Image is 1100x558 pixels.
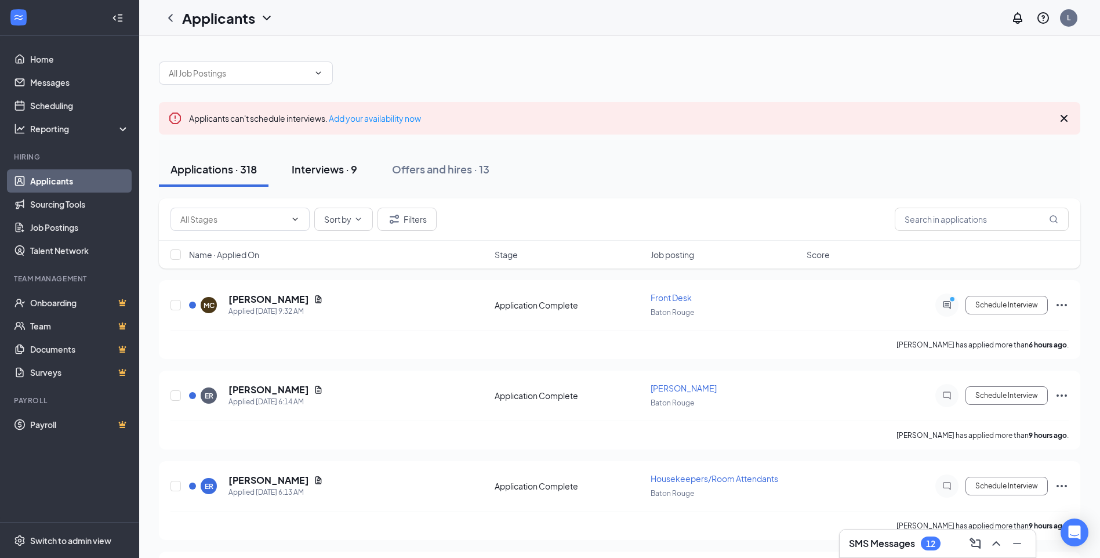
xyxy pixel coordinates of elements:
[182,8,255,28] h1: Applicants
[30,71,129,94] a: Messages
[387,212,401,226] svg: Filter
[1055,389,1069,403] svg: Ellipses
[651,308,694,317] span: Baton Rouge
[30,535,111,546] div: Switch to admin view
[30,216,129,239] a: Job Postings
[228,396,323,408] div: Applied [DATE] 6:14 AM
[112,12,124,24] svg: Collapse
[14,396,127,405] div: Payroll
[30,291,129,314] a: OnboardingCrown
[1061,519,1088,546] div: Open Intercom Messenger
[314,208,373,231] button: Sort byChevronDown
[651,398,694,407] span: Baton Rouge
[807,249,830,260] span: Score
[189,249,259,260] span: Name · Applied On
[314,295,323,304] svg: Document
[1057,111,1071,125] svg: Cross
[204,300,215,310] div: MC
[228,487,323,498] div: Applied [DATE] 6:13 AM
[14,535,26,546] svg: Settings
[168,111,182,125] svg: Error
[495,299,644,311] div: Application Complete
[1036,11,1050,25] svg: QuestionInfo
[169,67,309,79] input: All Job Postings
[1029,521,1067,530] b: 9 hours ago
[314,385,323,394] svg: Document
[651,489,694,498] span: Baton Rouge
[228,293,309,306] h5: [PERSON_NAME]
[30,48,129,71] a: Home
[30,94,129,117] a: Scheduling
[495,390,644,401] div: Application Complete
[354,215,363,224] svg: ChevronDown
[940,391,954,400] svg: ChatInactive
[1055,479,1069,493] svg: Ellipses
[947,296,961,305] svg: PrimaryDot
[164,11,177,25] svg: ChevronLeft
[926,539,935,549] div: 12
[651,249,694,260] span: Job posting
[896,521,1069,531] p: [PERSON_NAME] has applied more than .
[205,481,213,491] div: ER
[13,12,24,23] svg: WorkstreamLogo
[1049,215,1058,224] svg: MagnifyingGlass
[1010,537,1024,550] svg: Minimize
[30,123,130,135] div: Reporting
[1055,298,1069,312] svg: Ellipses
[1029,431,1067,440] b: 9 hours ago
[14,123,26,135] svg: Analysis
[30,239,129,262] a: Talent Network
[329,113,421,124] a: Add your availability now
[30,413,129,436] a: PayrollCrown
[291,215,300,224] svg: ChevronDown
[895,208,1069,231] input: Search in applications
[314,476,323,485] svg: Document
[228,306,323,317] div: Applied [DATE] 9:32 AM
[1011,11,1025,25] svg: Notifications
[651,383,717,393] span: [PERSON_NAME]
[849,537,915,550] h3: SMS Messages
[228,383,309,396] h5: [PERSON_NAME]
[260,11,274,25] svg: ChevronDown
[896,430,1069,440] p: [PERSON_NAME] has applied more than .
[965,477,1048,495] button: Schedule Interview
[940,481,954,491] svg: ChatInactive
[987,534,1005,553] button: ChevronUp
[392,162,489,176] div: Offers and hires · 13
[189,113,421,124] span: Applicants can't schedule interviews.
[30,361,129,384] a: SurveysCrown
[495,249,518,260] span: Stage
[965,296,1048,314] button: Schedule Interview
[30,193,129,216] a: Sourcing Tools
[1029,340,1067,349] b: 6 hours ago
[1067,13,1070,23] div: L
[989,537,1003,550] svg: ChevronUp
[1008,534,1026,553] button: Minimize
[495,480,644,492] div: Application Complete
[324,215,351,223] span: Sort by
[205,391,213,401] div: ER
[14,274,127,284] div: Team Management
[30,338,129,361] a: DocumentsCrown
[965,386,1048,405] button: Schedule Interview
[377,208,437,231] button: Filter Filters
[966,534,985,553] button: ComposeMessage
[292,162,357,176] div: Interviews · 9
[651,473,778,484] span: Housekeepers/Room Attendants
[896,340,1069,350] p: [PERSON_NAME] has applied more than .
[968,537,982,550] svg: ComposeMessage
[180,213,286,226] input: All Stages
[30,169,129,193] a: Applicants
[940,300,954,310] svg: ActiveChat
[30,314,129,338] a: TeamCrown
[14,152,127,162] div: Hiring
[651,292,692,303] span: Front Desk
[314,68,323,78] svg: ChevronDown
[228,474,309,487] h5: [PERSON_NAME]
[170,162,257,176] div: Applications · 318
